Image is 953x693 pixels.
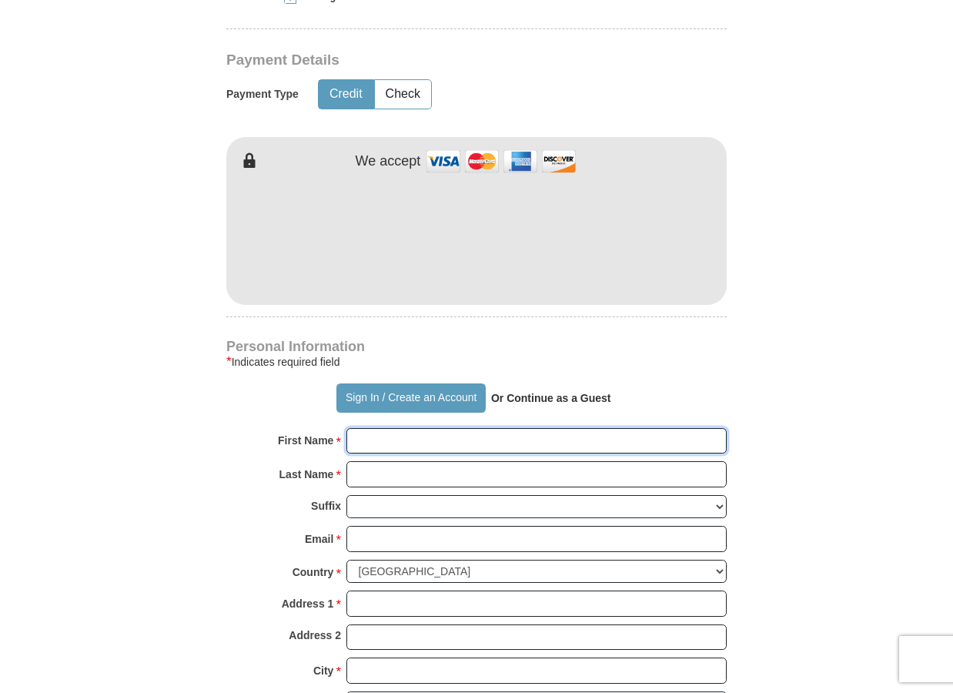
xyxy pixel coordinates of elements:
h4: We accept [356,153,421,170]
h5: Payment Type [226,88,299,101]
strong: Address 1 [282,593,334,614]
strong: First Name [278,430,333,451]
strong: Last Name [279,464,334,485]
div: Indicates required field [226,353,727,371]
strong: Or Continue as a Guest [491,392,611,404]
strong: Email [305,528,333,550]
button: Check [375,80,431,109]
strong: Suffix [311,495,341,517]
strong: City [313,660,333,681]
strong: Address 2 [289,624,341,646]
h4: Personal Information [226,340,727,353]
img: credit cards accepted [424,145,578,178]
h3: Payment Details [226,52,619,69]
strong: Country [293,561,334,583]
button: Sign In / Create an Account [336,383,485,413]
button: Credit [319,80,373,109]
